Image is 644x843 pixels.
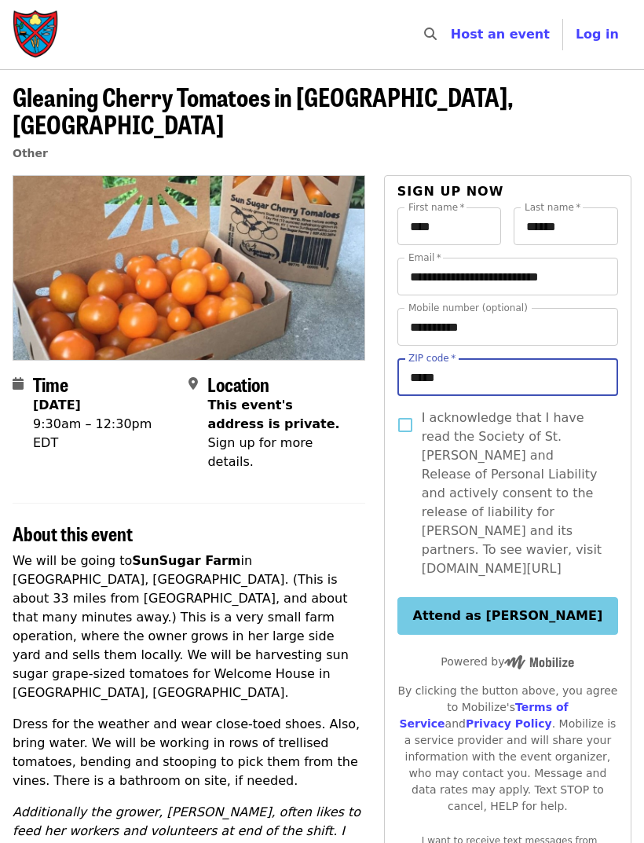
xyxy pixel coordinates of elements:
[13,176,364,360] img: Gleaning Cherry Tomatoes in Verona, KY organized by Society of St. Andrew
[576,27,619,42] span: Log in
[397,597,618,635] button: Attend as [PERSON_NAME]
[13,552,365,702] p: We will be going to in [GEOGRAPHIC_DATA], [GEOGRAPHIC_DATA]. (This is about 33 miles from [GEOGRA...
[466,717,552,730] a: Privacy Policy
[408,203,465,212] label: First name
[446,16,459,53] input: Search
[33,370,68,398] span: Time
[504,655,574,669] img: Powered by Mobilize
[33,415,176,453] div: 9:30am – 12:30pm EDT
[408,253,441,262] label: Email
[188,376,198,391] i: map-marker-alt icon
[514,207,618,245] input: Last name
[424,27,437,42] i: search icon
[13,376,24,391] i: calendar icon
[132,553,240,568] strong: SunSugar Farm
[563,19,631,50] button: Log in
[399,701,568,730] a: Terms of Service
[397,207,502,245] input: First name
[525,203,580,212] label: Last name
[397,184,504,199] span: Sign up now
[13,519,133,547] span: About this event
[13,9,60,60] img: Society of St. Andrew - Home
[451,27,550,42] a: Host an event
[422,409,606,578] span: I acknowledge that I have read the Society of St. [PERSON_NAME] and Release of Personal Liability...
[13,78,514,142] span: Gleaning Cherry Tomatoes in [GEOGRAPHIC_DATA], [GEOGRAPHIC_DATA]
[397,258,618,295] input: Email
[397,358,618,396] input: ZIP code
[207,398,339,431] span: This event's address is private.
[207,370,269,398] span: Location
[441,655,574,668] span: Powered by
[408,303,528,313] label: Mobile number (optional)
[397,308,618,346] input: Mobile number (optional)
[33,398,81,412] strong: [DATE]
[397,683,618,815] div: By clicking the button above, you agree to Mobilize's and . Mobilize is a service provider and wi...
[13,147,48,159] a: Other
[13,715,365,790] p: Dress for the weather and wear close-toed shoes. Also, bring water. We will be working in rows of...
[408,354,456,363] label: ZIP code
[207,435,313,469] span: Sign up for more details.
